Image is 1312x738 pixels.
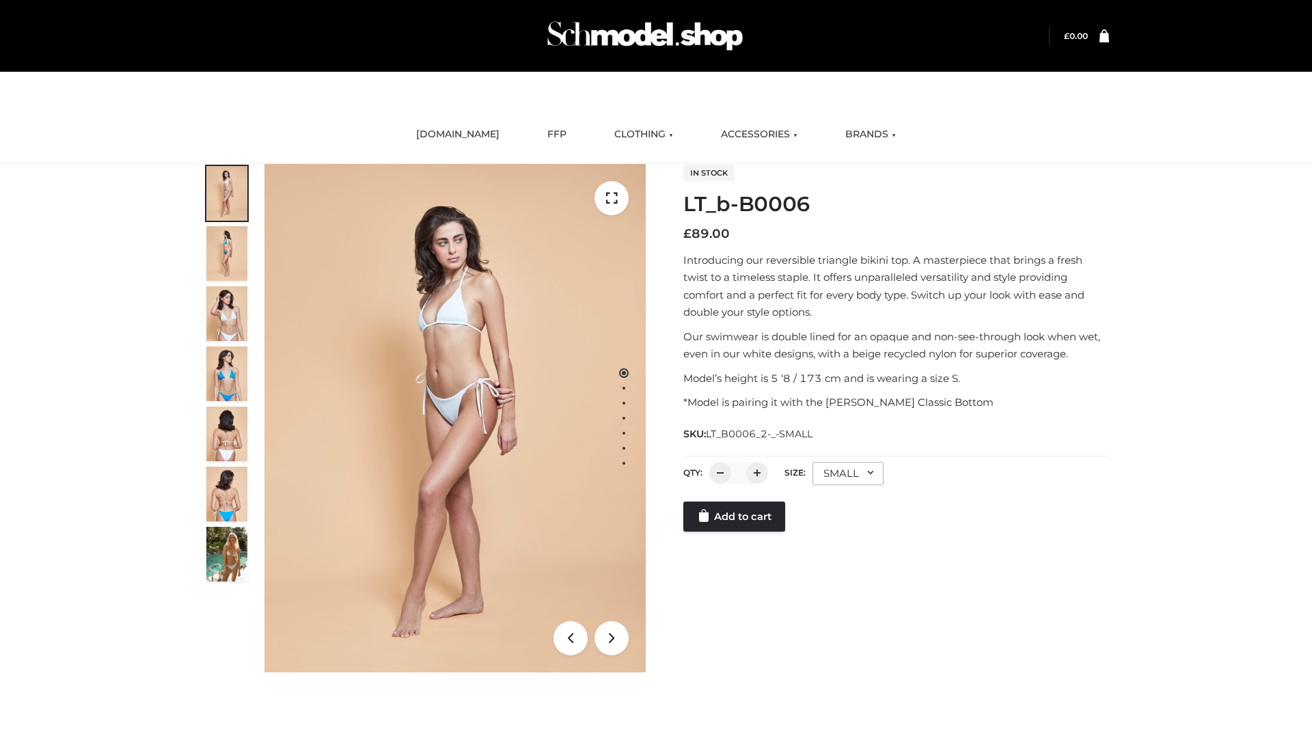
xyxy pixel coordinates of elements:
label: QTY: [683,467,702,478]
a: Add to cart [683,502,785,532]
a: [DOMAIN_NAME] [406,120,510,150]
img: ArielClassicBikiniTop_CloudNine_AzureSky_OW114ECO_1 [264,164,646,672]
img: ArielClassicBikiniTop_CloudNine_AzureSky_OW114ECO_3-scaled.jpg [206,286,247,341]
img: ArielClassicBikiniTop_CloudNine_AzureSky_OW114ECO_2-scaled.jpg [206,226,247,281]
a: FFP [537,120,577,150]
p: Introducing our reversible triangle bikini top. A masterpiece that brings a fresh twist to a time... [683,251,1109,321]
bdi: 0.00 [1064,31,1088,41]
img: Arieltop_CloudNine_AzureSky2.jpg [206,527,247,582]
img: ArielClassicBikiniTop_CloudNine_AzureSky_OW114ECO_8-scaled.jpg [206,467,247,521]
span: SKU: [683,426,814,442]
img: ArielClassicBikiniTop_CloudNine_AzureSky_OW114ECO_4-scaled.jpg [206,346,247,401]
img: ArielClassicBikiniTop_CloudNine_AzureSky_OW114ECO_1-scaled.jpg [206,166,247,221]
a: £0.00 [1064,31,1088,41]
a: ACCESSORIES [711,120,808,150]
span: In stock [683,165,735,181]
a: BRANDS [835,120,906,150]
img: Schmodel Admin 964 [543,9,748,63]
p: Our swimwear is double lined for an opaque and non-see-through look when wet, even in our white d... [683,328,1109,363]
label: Size: [784,467,806,478]
img: ArielClassicBikiniTop_CloudNine_AzureSky_OW114ECO_7-scaled.jpg [206,407,247,461]
span: £ [1064,31,1069,41]
div: SMALL [812,462,884,485]
a: CLOTHING [604,120,683,150]
bdi: 89.00 [683,226,730,241]
span: LT_B0006_2-_-SMALL [706,428,812,440]
h1: LT_b-B0006 [683,192,1109,217]
p: *Model is pairing it with the [PERSON_NAME] Classic Bottom [683,394,1109,411]
span: £ [683,226,692,241]
p: Model’s height is 5 ‘8 / 173 cm and is wearing a size S. [683,370,1109,387]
